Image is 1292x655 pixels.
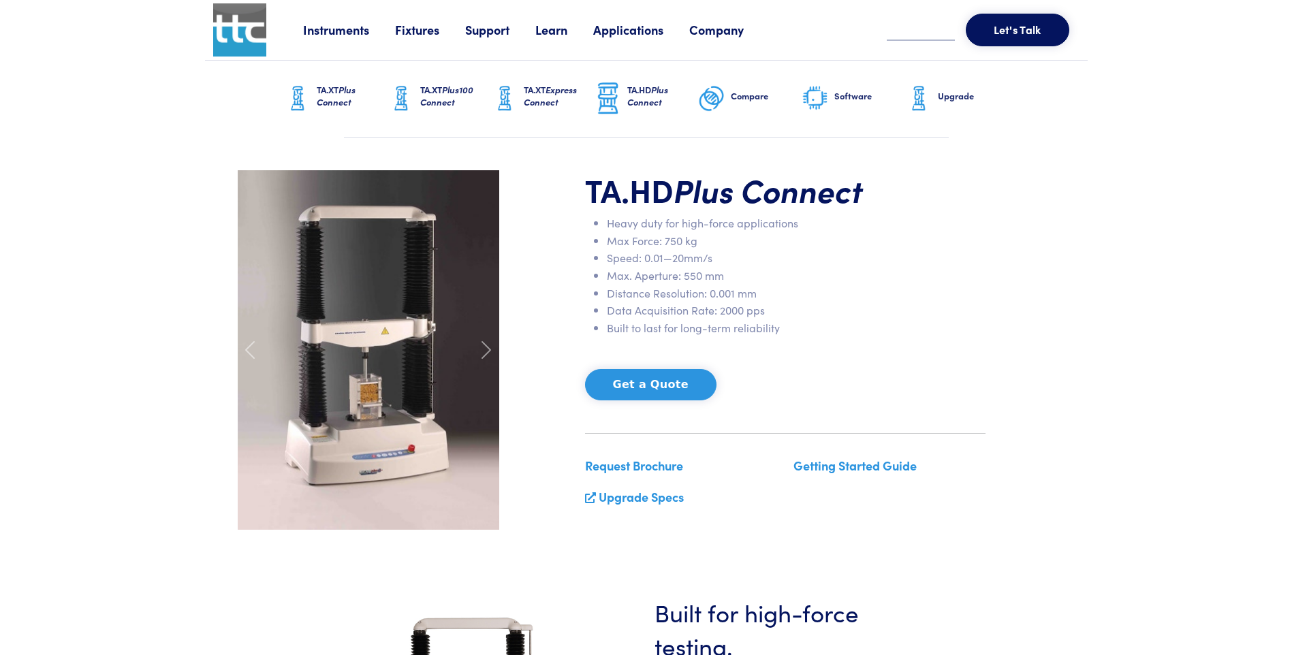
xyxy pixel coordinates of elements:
[420,83,473,108] span: Plus100 Connect
[388,61,491,137] a: TA.XTPlus100 Connect
[303,21,395,38] a: Instruments
[395,21,465,38] a: Fixtures
[284,61,388,137] a: TA.XTPlus Connect
[317,83,356,108] span: Plus Connect
[420,84,491,108] h6: TA.XT
[585,457,683,474] a: Request Brochure
[698,61,802,137] a: Compare
[535,21,593,38] a: Learn
[607,319,986,337] li: Built to last for long-term reliability
[595,81,622,116] img: ta-hd-graphic.png
[213,3,266,57] img: ttc_logo_1x1_v1.0.png
[317,84,388,108] h6: TA.XT
[238,170,499,530] img: carousel-ta-hd-plus-ottawa.jpg
[689,21,770,38] a: Company
[465,21,535,38] a: Support
[388,82,415,116] img: ta-xt-graphic.png
[793,457,917,474] a: Getting Started Guide
[966,14,1069,46] button: Let's Talk
[599,488,684,505] a: Upgrade Specs
[698,82,725,116] img: compare-graphic.png
[674,167,863,211] span: Plus Connect
[627,84,698,108] h6: TA.HD
[491,82,518,116] img: ta-xt-graphic.png
[731,90,802,102] h6: Compare
[607,249,986,267] li: Speed: 0.01—20mm/s
[607,214,986,232] li: Heavy duty for high-force applications
[905,61,1009,137] a: Upgrade
[491,61,595,137] a: TA.XTExpress Connect
[607,232,986,250] li: Max Force: 750 kg
[607,267,986,285] li: Max. Aperture: 550 mm
[905,82,932,116] img: ta-xt-graphic.png
[802,61,905,137] a: Software
[284,82,311,116] img: ta-xt-graphic.png
[593,21,689,38] a: Applications
[524,83,577,108] span: Express Connect
[524,84,595,108] h6: TA.XT
[938,90,1009,102] h6: Upgrade
[607,285,986,302] li: Distance Resolution: 0.001 mm
[585,170,986,210] h1: TA.HD
[802,84,829,113] img: software-graphic.png
[627,83,668,108] span: Plus Connect
[834,90,905,102] h6: Software
[607,302,986,319] li: Data Acquisition Rate: 2000 pps
[585,369,716,400] button: Get a Quote
[595,61,698,137] a: TA.HDPlus Connect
